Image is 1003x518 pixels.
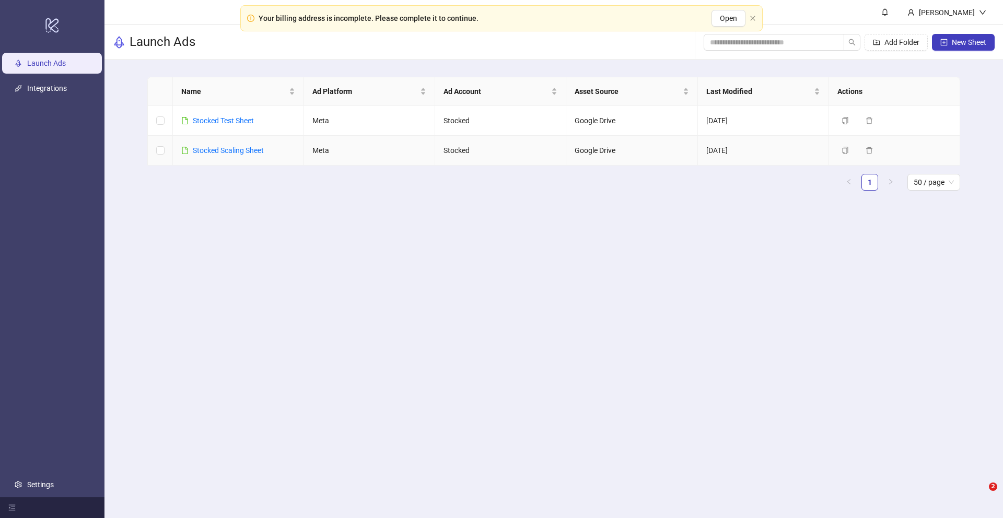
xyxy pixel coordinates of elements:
span: New Sheet [952,38,986,46]
a: Stocked Scaling Sheet [193,146,264,155]
span: Asset Source [575,86,680,97]
th: Ad Account [435,77,566,106]
td: [DATE] [698,136,829,166]
span: delete [866,147,873,154]
span: close [750,15,756,21]
button: Open [712,10,745,27]
span: plus-square [940,39,948,46]
td: Meta [304,136,435,166]
span: Ad Platform [312,86,418,97]
div: [PERSON_NAME] [915,7,979,18]
td: Google Drive [566,106,697,136]
span: file [181,147,189,154]
iframe: Intercom live chat [967,482,993,508]
span: down [979,9,986,16]
span: rocket [113,36,125,49]
th: Name [173,77,304,106]
span: Name [181,86,287,97]
span: file [181,117,189,124]
span: bell [881,8,889,16]
h3: Launch Ads [130,34,195,51]
span: left [846,179,852,185]
span: folder-add [873,39,880,46]
button: right [882,174,899,191]
span: Open [720,14,737,22]
span: user [907,9,915,16]
li: Next Page [882,174,899,191]
button: close [750,15,756,22]
span: 2 [989,482,997,491]
th: Last Modified [698,77,829,106]
a: 1 [862,174,878,190]
th: Ad Platform [304,77,435,106]
span: right [888,179,894,185]
span: copy [842,117,849,124]
button: Add Folder [865,34,928,51]
a: Stocked Test Sheet [193,116,254,125]
a: Launch Ads [27,59,66,67]
li: 1 [861,174,878,191]
button: left [841,174,857,191]
td: [DATE] [698,106,829,136]
td: Google Drive [566,136,697,166]
button: New Sheet [932,34,995,51]
li: Previous Page [841,174,857,191]
span: delete [866,117,873,124]
span: 50 / page [914,174,954,190]
td: Stocked [435,136,566,166]
div: Your billing address is incomplete. Please complete it to continue. [259,13,479,24]
span: exclamation-circle [247,15,254,22]
th: Actions [829,77,960,106]
span: menu-fold [8,504,16,511]
a: Settings [27,480,54,489]
td: Stocked [435,106,566,136]
span: Add Folder [884,38,919,46]
span: Last Modified [706,86,812,97]
td: Meta [304,106,435,136]
span: search [848,39,856,46]
th: Asset Source [566,77,697,106]
a: Integrations [27,84,67,92]
span: copy [842,147,849,154]
span: Ad Account [444,86,549,97]
div: Page Size [907,174,960,191]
